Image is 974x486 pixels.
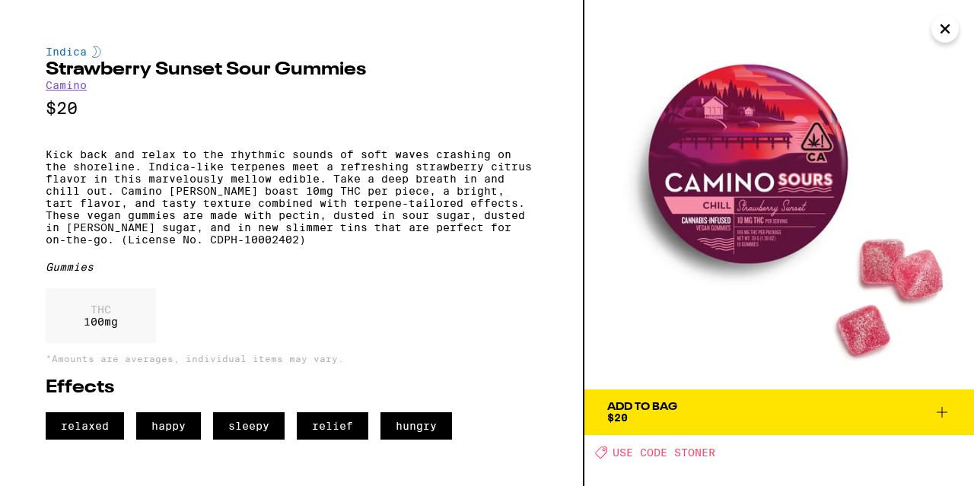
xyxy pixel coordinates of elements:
[92,46,101,58] img: indicaColor.svg
[46,412,124,440] span: relaxed
[9,11,110,23] span: Hi. Need any help?
[46,61,537,79] h2: Strawberry Sunset Sour Gummies
[584,389,974,435] button: Add To Bag$20
[297,412,368,440] span: relief
[607,411,628,424] span: $20
[46,99,537,118] p: $20
[613,446,715,459] span: USE CODE STONER
[213,412,285,440] span: sleepy
[46,46,537,58] div: Indica
[84,303,118,316] p: THC
[136,412,201,440] span: happy
[380,412,452,440] span: hungry
[46,79,87,91] a: Camino
[46,288,156,343] div: 100 mg
[931,15,959,43] button: Close
[46,354,537,364] p: *Amounts are averages, individual items may vary.
[46,261,537,273] div: Gummies
[607,402,677,412] div: Add To Bag
[46,148,537,246] p: Kick back and relax to the rhythmic sounds of soft waves crashing on the shoreline. Indica-like t...
[46,379,537,397] h2: Effects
